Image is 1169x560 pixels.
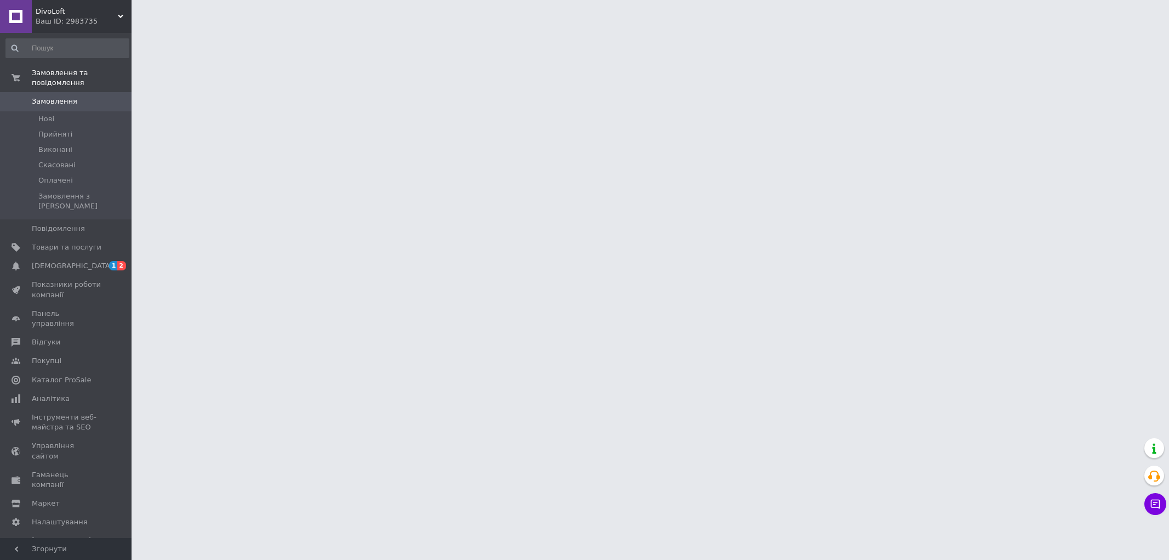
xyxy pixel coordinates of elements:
span: Товари та послуги [32,242,101,252]
span: Прийняті [38,129,72,139]
span: Повідомлення [32,224,85,234]
span: Каталог ProSale [32,375,91,385]
span: Відгуки [32,337,60,347]
div: Ваш ID: 2983735 [36,16,132,26]
span: Виконані [38,145,72,155]
span: Нові [38,114,54,124]
span: Інструменти веб-майстра та SEO [32,412,101,432]
button: Чат з покупцем [1144,493,1166,515]
span: Маркет [32,499,60,508]
span: Замовлення [32,97,77,106]
span: Показники роботи компанії [32,280,101,299]
span: Налаштування [32,517,88,527]
input: Пошук [5,38,129,58]
span: Замовлення та повідомлення [32,68,132,88]
span: Оплачені [38,176,73,185]
span: Гаманець компанії [32,470,101,490]
span: [DEMOGRAPHIC_DATA] [32,261,113,271]
span: 1 [109,261,118,270]
span: Скасовані [38,160,76,170]
span: Управління сайтом [32,441,101,461]
span: Замовлення з [PERSON_NAME] [38,191,128,211]
span: Панель управління [32,309,101,329]
span: 2 [117,261,126,270]
span: Аналітика [32,394,70,404]
span: DivoLoft [36,7,118,16]
span: Покупці [32,356,61,366]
